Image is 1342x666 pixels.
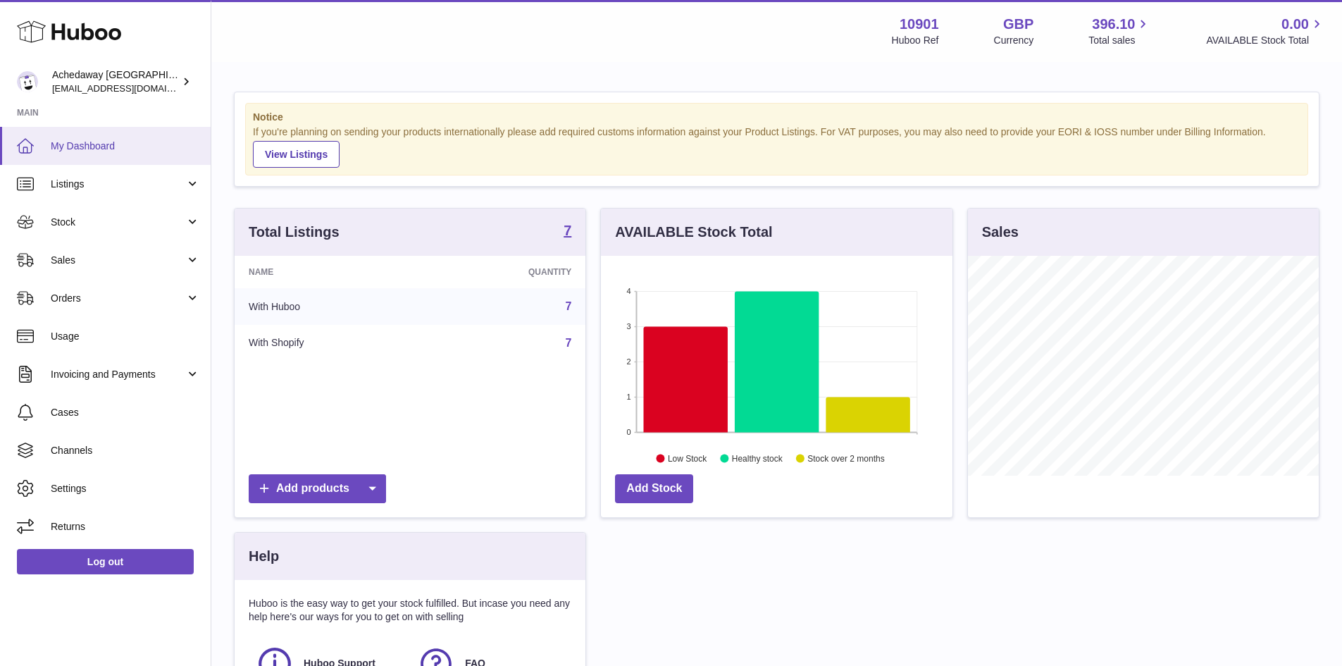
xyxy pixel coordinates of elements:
img: admin@newpb.co.uk [17,71,38,92]
a: View Listings [253,141,340,168]
a: 7 [564,223,571,240]
strong: GBP [1003,15,1033,34]
h3: Help [249,547,279,566]
a: Log out [17,549,194,574]
span: Stock [51,216,185,229]
text: 3 [627,322,631,331]
th: Quantity [424,256,586,288]
span: Orders [51,292,185,305]
p: Huboo is the easy way to get your stock fulfilled. But incase you need any help here's our ways f... [249,597,571,624]
strong: Notice [253,111,1300,124]
a: 396.10 Total sales [1088,15,1151,47]
a: Add products [249,474,386,503]
span: My Dashboard [51,140,200,153]
text: 2 [627,357,631,366]
div: Achedaway [GEOGRAPHIC_DATA] [52,68,179,95]
td: With Shopify [235,325,424,362]
strong: 7 [564,223,571,238]
span: Total sales [1088,34,1151,47]
text: 4 [627,287,631,295]
span: AVAILABLE Stock Total [1206,34,1325,47]
span: 396.10 [1092,15,1135,34]
a: 7 [565,300,571,312]
span: Channels [51,444,200,457]
span: Sales [51,254,185,267]
h3: AVAILABLE Stock Total [615,223,772,242]
div: Huboo Ref [892,34,939,47]
span: [EMAIL_ADDRESS][DOMAIN_NAME] [52,82,207,94]
text: Healthy stock [732,453,783,463]
div: If you're planning on sending your products internationally please add required customs informati... [253,125,1300,168]
a: 0.00 AVAILABLE Stock Total [1206,15,1325,47]
span: Invoicing and Payments [51,368,185,381]
a: 7 [565,337,571,349]
span: Usage [51,330,200,343]
text: 1 [627,393,631,401]
strong: 10901 [900,15,939,34]
text: Low Stock [668,453,707,463]
span: Cases [51,406,200,419]
span: Listings [51,178,185,191]
th: Name [235,256,424,288]
h3: Total Listings [249,223,340,242]
a: Add Stock [615,474,693,503]
span: Returns [51,520,200,534]
td: With Huboo [235,288,424,325]
span: 0.00 [1281,15,1309,34]
text: Stock over 2 months [808,453,885,463]
h3: Sales [982,223,1019,242]
span: Settings [51,482,200,495]
text: 0 [627,428,631,436]
div: Currency [994,34,1034,47]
